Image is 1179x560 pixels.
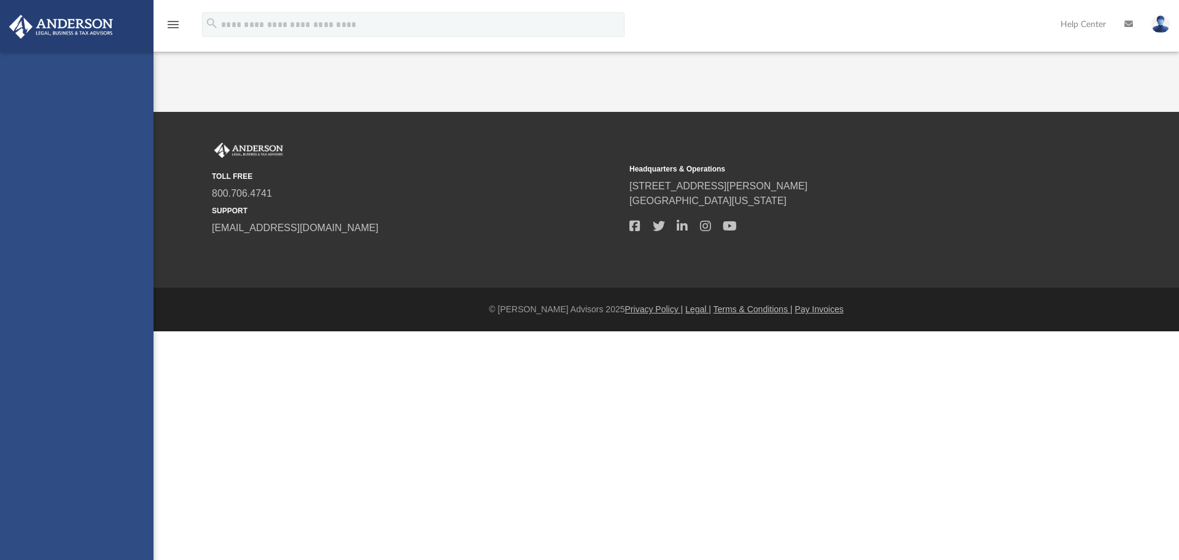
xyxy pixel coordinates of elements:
a: Privacy Policy | [625,304,683,314]
small: TOLL FREE [212,171,621,182]
a: Legal | [685,304,711,314]
a: Pay Invoices [795,304,843,314]
img: Anderson Advisors Platinum Portal [6,15,117,39]
div: © [PERSON_NAME] Advisors 2025 [154,303,1179,316]
a: [GEOGRAPHIC_DATA][US_STATE] [629,195,787,206]
a: [EMAIL_ADDRESS][DOMAIN_NAME] [212,223,378,233]
i: menu [166,17,181,32]
a: menu [166,23,181,32]
small: SUPPORT [212,205,621,216]
small: Headquarters & Operations [629,164,1038,175]
img: Anderson Advisors Platinum Portal [212,143,286,159]
a: 800.706.4741 [212,188,272,199]
i: search [205,17,219,30]
a: Terms & Conditions | [714,304,793,314]
img: User Pic [1151,15,1170,33]
a: [STREET_ADDRESS][PERSON_NAME] [629,181,807,191]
